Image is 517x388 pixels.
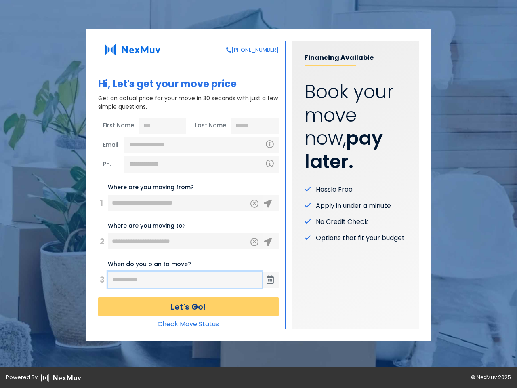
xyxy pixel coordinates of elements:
[250,238,258,246] button: Clear
[108,260,191,268] label: When do you plan to move?
[158,319,219,329] a: Check Move Status
[305,125,383,175] strong: pay later.
[98,137,124,153] span: Email
[316,201,391,211] span: Apply in under a minute
[108,233,263,249] input: 456 Elm St, City, ST ZIP
[98,156,124,173] span: Ph.
[108,221,186,230] label: Where are you moving to?
[98,94,279,111] p: Get an actual price for your move in 30 seconds with just a few simple questions.
[316,217,368,227] span: No Credit Check
[108,195,263,211] input: 123 Main St, City, ST ZIP
[250,200,258,208] button: Clear
[98,78,279,90] h1: Hi, Let's get your move price
[305,80,407,173] p: Book your move now,
[108,183,194,192] label: Where are you moving from?
[98,297,279,316] button: Let's Go!
[316,233,405,243] span: Options that fit your budget
[98,41,167,59] img: NexMuv
[190,118,231,134] span: Last Name
[316,185,353,194] span: Hassle Free
[305,53,407,66] p: Financing Available
[226,46,279,54] a: [PHONE_NUMBER]
[258,373,517,382] div: © NexMuv 2025
[98,118,139,134] span: First Name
